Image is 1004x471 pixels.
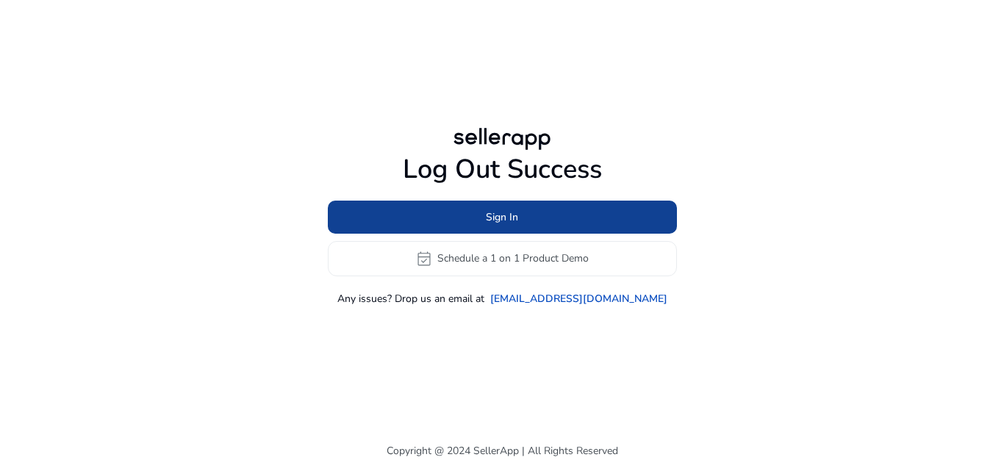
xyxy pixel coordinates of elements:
button: event_availableSchedule a 1 on 1 Product Demo [328,241,677,276]
p: Any issues? Drop us an email at [337,291,484,306]
a: [EMAIL_ADDRESS][DOMAIN_NAME] [490,291,667,306]
span: event_available [415,250,433,267]
button: Sign In [328,201,677,234]
h1: Log Out Success [328,154,677,185]
span: Sign In [486,209,518,225]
